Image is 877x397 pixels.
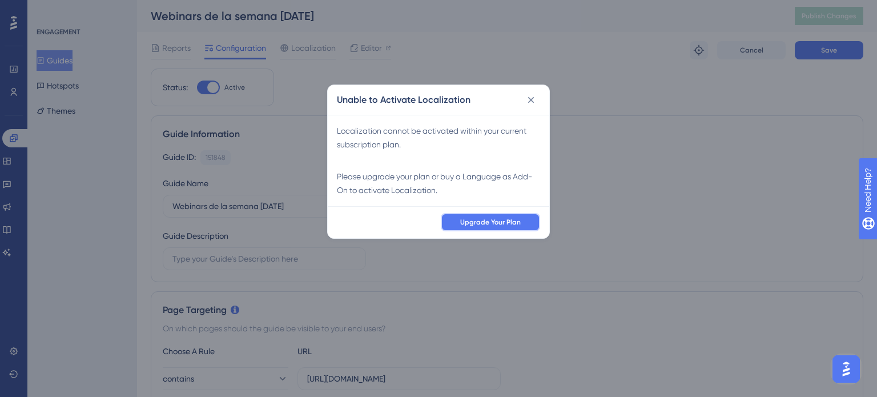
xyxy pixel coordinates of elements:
[27,3,71,17] span: Need Help?
[337,124,540,151] div: Localization cannot be activated within your current subscription plan.
[337,170,540,197] div: Please upgrade your plan or buy a Language as Add-On to activate Localization.
[829,352,863,386] iframe: UserGuiding AI Assistant Launcher
[460,218,521,227] span: Upgrade Your Plan
[337,93,470,107] h2: Unable to Activate Localization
